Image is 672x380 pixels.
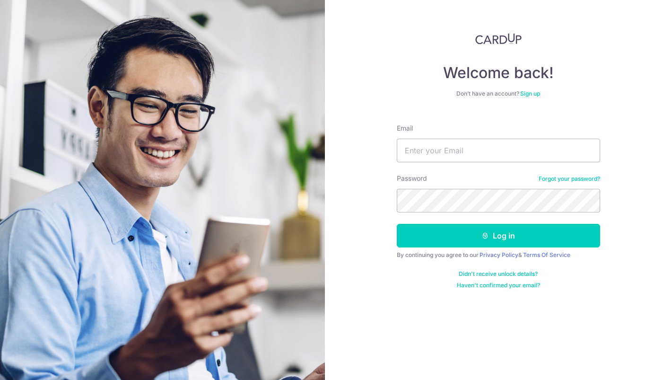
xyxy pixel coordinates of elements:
[523,251,570,258] a: Terms Of Service
[397,90,600,97] div: Don’t have an account?
[480,251,518,258] a: Privacy Policy
[397,251,600,259] div: By continuing you agree to our &
[397,124,413,133] label: Email
[397,174,427,183] label: Password
[397,63,600,82] h4: Welcome back!
[397,139,600,162] input: Enter your Email
[457,282,540,289] a: Haven't confirmed your email?
[397,224,600,247] button: Log in
[459,270,538,278] a: Didn't receive unlock details?
[475,33,522,44] img: CardUp Logo
[520,90,540,97] a: Sign up
[539,175,600,183] a: Forgot your password?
